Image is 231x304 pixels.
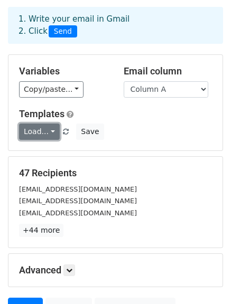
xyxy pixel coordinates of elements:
span: Send [49,25,77,38]
a: Templates [19,108,64,119]
h5: 47 Recipients [19,167,212,179]
h5: Variables [19,65,108,77]
iframe: Chat Widget [178,253,231,304]
small: [EMAIL_ADDRESS][DOMAIN_NAME] [19,185,137,193]
a: +44 more [19,224,63,237]
h5: Email column [124,65,212,77]
h5: Advanced [19,264,212,276]
a: Copy/paste... [19,81,84,98]
div: 1. Write your email in Gmail 2. Click [11,13,220,37]
a: Load... [19,123,60,140]
small: [EMAIL_ADDRESS][DOMAIN_NAME] [19,197,137,205]
small: [EMAIL_ADDRESS][DOMAIN_NAME] [19,209,137,217]
button: Save [76,123,104,140]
